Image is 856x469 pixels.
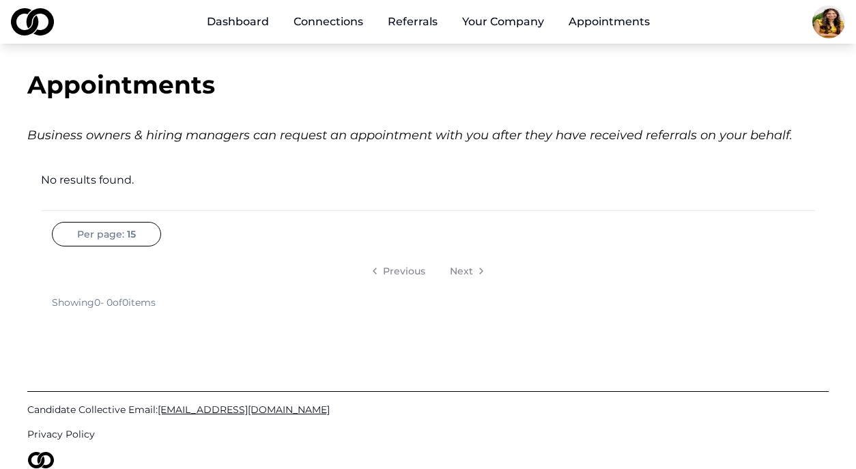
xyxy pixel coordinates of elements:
[27,452,55,468] img: logo
[451,8,555,35] button: Your Company
[52,257,804,285] nav: pagination
[52,296,156,309] div: Showing 0 - 0 of 0 items
[158,403,330,416] span: [EMAIL_ADDRESS][DOMAIN_NAME]
[27,403,829,416] a: Candidate Collective Email:[EMAIL_ADDRESS][DOMAIN_NAME]
[196,8,661,35] nav: Main
[41,172,815,188] div: No results found.
[377,8,448,35] a: Referrals
[127,227,136,241] span: 15
[11,8,54,35] img: logo
[558,8,661,35] a: Appointments
[812,5,845,38] img: 6258c265-9edf-4234-b574-f035c5c4a09c-Sneh%20Kadakia%20-%20Headshot-profile_picture.png
[27,427,829,441] a: Privacy Policy
[27,71,829,98] div: Appointments
[283,8,374,35] a: Connections
[52,222,161,246] button: Per page:15
[27,126,829,145] div: Business owners & hiring managers can request an appointment with you after they have received re...
[196,8,280,35] a: Dashboard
